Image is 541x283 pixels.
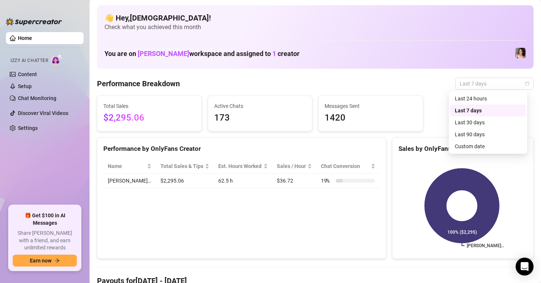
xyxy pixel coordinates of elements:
h4: 👋 Hey, [DEMOGRAPHIC_DATA] ! [104,13,526,23]
a: Content [18,71,37,77]
span: 173 [214,111,306,125]
span: Izzy AI Chatter [10,57,48,64]
img: Lauren [515,48,526,58]
span: Check what you achieved this month [104,23,526,31]
span: 19 % [321,177,333,185]
div: Open Intercom Messenger [516,258,534,276]
td: 62.5 h [214,174,272,188]
span: Total Sales [103,102,196,110]
td: $36.72 [272,174,316,188]
span: 1420 [325,111,417,125]
img: AI Chatter [51,54,63,65]
div: Sales by OnlyFans Creator [398,144,527,154]
th: Sales / Hour [272,159,316,174]
span: Active Chats [214,102,306,110]
span: Sales / Hour [277,162,306,170]
h1: You are on workspace and assigned to creator [104,50,300,58]
div: Est. Hours Worked [218,162,262,170]
img: logo-BBDzfeDw.svg [6,18,62,25]
span: Share [PERSON_NAME] with a friend, and earn unlimited rewards [13,230,77,252]
span: [PERSON_NAME] [138,50,189,57]
div: Custom date [450,140,526,152]
div: Last 7 days [455,106,521,115]
td: $2,295.06 [156,174,214,188]
th: Total Sales & Tips [156,159,214,174]
div: Last 90 days [450,128,526,140]
span: Earn now [30,258,51,264]
div: Performance by OnlyFans Creator [103,144,380,154]
div: Last 24 hours [450,93,526,105]
div: Last 30 days [450,116,526,128]
a: Setup [18,83,32,89]
th: Name [103,159,156,174]
div: Custom date [455,142,521,150]
div: Last 24 hours [455,94,521,103]
span: Name [108,162,146,170]
a: Home [18,35,32,41]
text: [PERSON_NAME]… [467,243,504,248]
div: Last 30 days [455,118,521,127]
span: Chat Conversion [321,162,369,170]
span: calendar [525,81,529,86]
span: 1 [272,50,276,57]
th: Chat Conversion [316,159,380,174]
h4: Performance Breakdown [97,78,180,89]
div: Last 7 days [450,105,526,116]
span: $2,295.06 [103,111,196,125]
span: Messages Sent [325,102,417,110]
td: [PERSON_NAME]… [103,174,156,188]
a: Discover Viral Videos [18,110,68,116]
button: Earn nowarrow-right [13,255,77,267]
a: Chat Monitoring [18,95,56,101]
span: Last 7 days [460,78,529,89]
a: Settings [18,125,38,131]
span: 🎁 Get $100 in AI Messages [13,212,77,227]
span: Total Sales & Tips [160,162,204,170]
span: arrow-right [54,258,60,263]
div: Last 90 days [455,130,521,139]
